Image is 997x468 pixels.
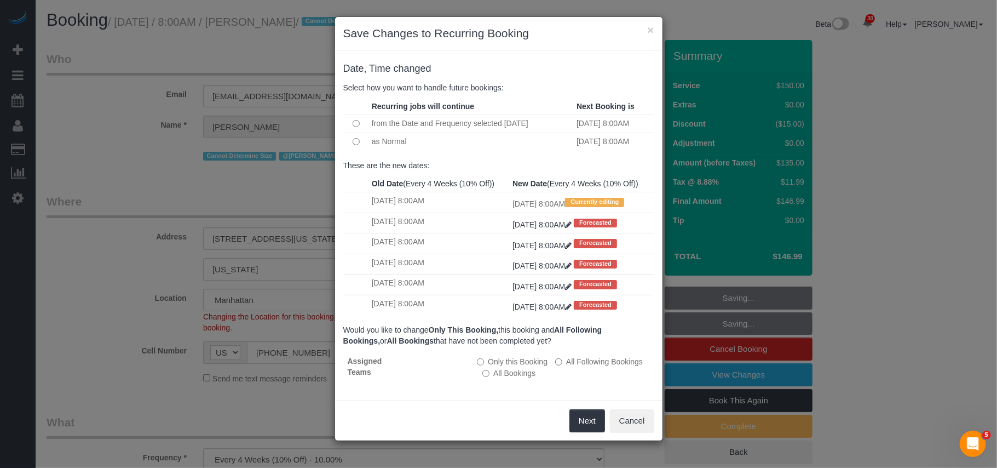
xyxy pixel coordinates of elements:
td: [DATE] 8:00AM [369,254,510,274]
span: Currently editing [565,198,624,207]
a: [DATE] 8:00AM [512,241,574,250]
span: Forecasted [574,219,617,227]
strong: New Date [512,179,547,188]
p: Would you like to change this booking and or that have not been completed yet? [343,324,654,346]
td: [DATE] 8:00AM [369,275,510,295]
h3: Save Changes to Recurring Booking [343,25,654,42]
input: Only this Booking [477,358,484,366]
strong: Recurring jobs will continue [372,102,474,111]
td: [DATE] 8:00AM [510,192,654,213]
b: Only This Booking, [429,326,499,334]
td: [DATE] 8:00AM [369,295,510,315]
iframe: Intercom live chat [960,431,986,457]
td: [DATE] 8:00AM [574,115,654,133]
p: These are the new dates: [343,160,654,171]
input: All Bookings [482,370,489,377]
label: All bookings that have not been completed yet will be changed. [482,368,535,379]
input: All Following Bookings [555,358,562,366]
td: [DATE] 8:00AM [574,133,654,151]
h4: changed [343,64,654,75]
a: [DATE] 8:00AM [512,261,574,270]
td: [DATE] 8:00AM [369,213,510,233]
a: [DATE] 8:00AM [512,303,574,311]
a: [DATE] 8:00AM [512,282,574,291]
span: Forecasted [574,301,617,310]
label: This and all the bookings after it will be changed. [555,356,643,367]
button: × [647,24,654,36]
button: Cancel [610,409,654,432]
td: [DATE] 8:00AM [369,233,510,254]
span: Forecasted [574,239,617,248]
label: All other bookings in the series will remain the same. [477,356,548,367]
td: from the Date and Frequency selected [DATE] [369,115,574,133]
span: Date, Time [343,63,391,74]
p: Select how you want to handle future bookings: [343,82,654,93]
strong: Assigned Teams [348,357,382,376]
th: (Every 4 Weeks (10% Off)) [510,175,654,192]
button: Next [569,409,605,432]
strong: Next Booking is [577,102,635,111]
span: Forecasted [574,260,617,269]
b: All Bookings [387,336,434,345]
strong: Old Date [372,179,404,188]
td: [DATE] 8:00AM [369,192,510,213]
span: 5 [982,431,991,440]
a: [DATE] 8:00AM [512,220,574,229]
th: (Every 4 Weeks (10% Off)) [369,175,510,192]
td: as Normal [369,133,574,151]
span: Forecasted [574,280,617,289]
